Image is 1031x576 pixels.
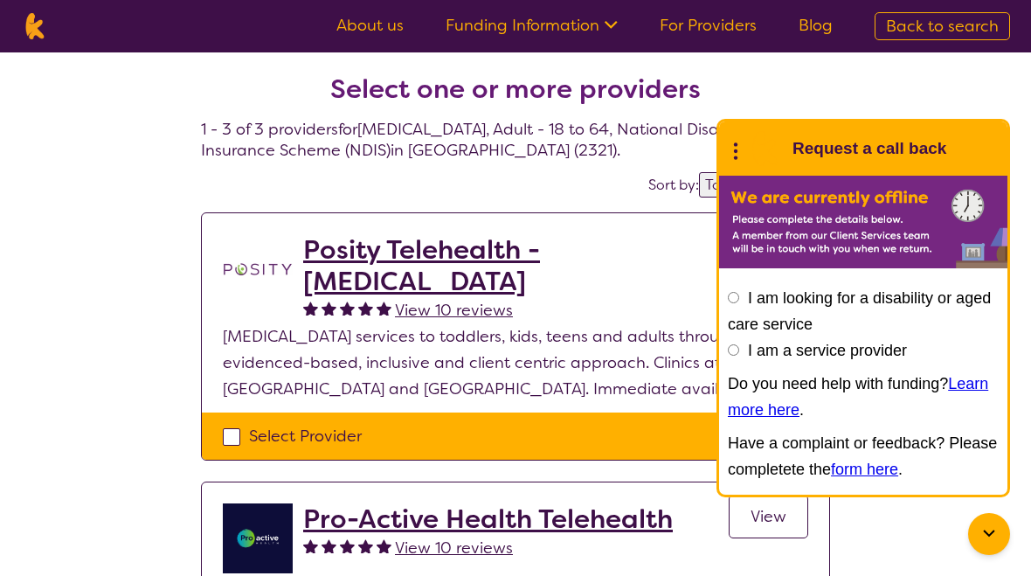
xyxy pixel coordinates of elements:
label: I am looking for a disability or aged care service [728,289,991,333]
span: View 10 reviews [395,538,513,559]
img: fullstar [303,301,318,316]
a: form here [831,461,898,478]
span: Back to search [886,16,999,37]
p: [MEDICAL_DATA] services to toddlers, kids, teens and adults through evidenced-based, inclusive an... [223,323,808,402]
img: fullstar [322,301,336,316]
a: Funding Information [446,15,618,36]
a: Back to search [875,12,1010,40]
img: fullstar [377,301,391,316]
img: Karista offline chat form to request call back [719,176,1007,268]
p: Have a complaint or feedback? Please completete the . [728,430,999,482]
img: fullstar [303,538,318,553]
h2: Select one or more providers [330,73,701,105]
img: Karista logo [21,13,48,39]
img: fullstar [340,301,355,316]
a: Pro-Active Health Telehealth [303,503,673,535]
span: View [751,506,786,527]
a: For Providers [660,15,757,36]
img: fullstar [358,301,373,316]
img: t1bslo80pcylnzwjhndq.png [223,234,293,304]
p: Do you need help with funding? . [728,371,999,423]
a: Blog [799,15,833,36]
h4: 1 - 3 of 3 providers for [MEDICAL_DATA] , Adult - 18 to 64 , National Disability Insurance Scheme... [201,31,830,161]
h1: Request a call back [792,135,946,162]
img: Karista [747,131,782,166]
a: View 10 reviews [395,535,513,561]
a: About us [336,15,404,36]
a: Posity Telehealth - [MEDICAL_DATA] [303,234,729,297]
img: fullstar [358,538,373,553]
a: View 10 reviews [395,297,513,323]
a: View [729,495,808,538]
img: fullstar [322,538,336,553]
img: fullstar [377,538,391,553]
label: I am a service provider [748,342,907,359]
img: fullstar [340,538,355,553]
span: View 10 reviews [395,300,513,321]
img: ymlb0re46ukcwlkv50cv.png [223,503,293,573]
label: Sort by: [648,176,699,194]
